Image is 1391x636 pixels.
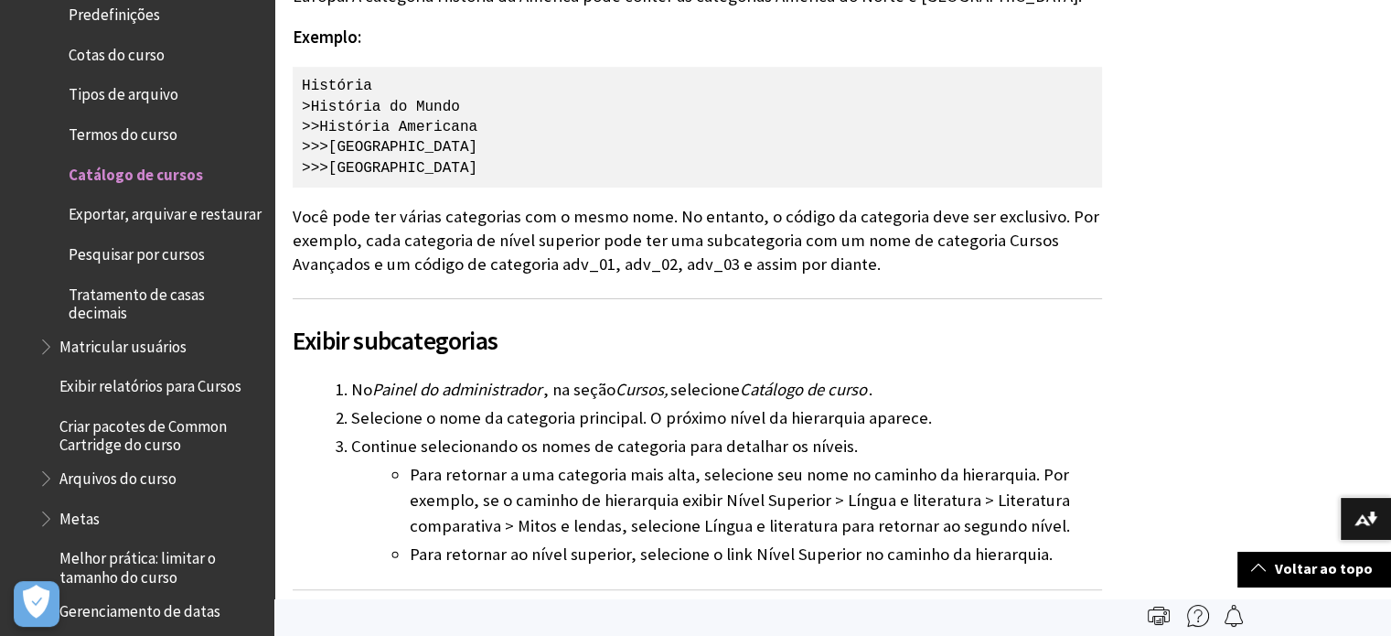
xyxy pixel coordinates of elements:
span: Melhor prática: limitar o tamanho do curso [59,544,262,587]
span: Cotas do curso [69,39,165,64]
span: Catálogo de cursos [69,159,203,184]
span: Arquivos do curso [59,463,177,488]
span: Metas [59,503,100,528]
span: Exportar, arquivar e restaurar [69,199,262,223]
button: Abrir preferências [14,581,59,627]
p: História >História do Mundo >>História Americana >>>[GEOGRAPHIC_DATA] >>>[GEOGRAPHIC_DATA] [293,67,1102,188]
img: Follow this page [1223,605,1245,627]
span: Tipos de arquivo [69,80,178,104]
li: Para retornar a uma categoria mais alta, selecione seu nome no caminho da hierarquia. Por exemplo... [410,462,1102,539]
li: Continue selecionando os nomes de categoria para detalhar os níveis. [351,434,1102,567]
span: Gerenciamento de datas [59,596,220,620]
li: Para retornar ao nível superior, selecione o link Nível Superior no caminho da hierarquia. [410,542,1102,567]
span: Exibir relatórios para Cursos [59,372,241,396]
li: No , na seção selecione . [351,377,1102,403]
li: Selecione o nome da categoria principal. O próximo nível da hierarquia aparece. [351,405,1102,431]
span: Painel do administrador [372,379,541,400]
span: Tratamento de casas decimais [69,279,262,322]
img: Print [1148,605,1170,627]
span: Catálogo de curso [740,379,867,400]
span: Criar pacotes de Common Cartridge do curso [59,411,262,454]
span: Termos do curso [69,119,177,144]
span: Pesquisar por cursos [69,239,205,264]
span: Cursos, [615,379,669,400]
img: More help [1187,605,1209,627]
p: Você pode ter várias categorias com o mesmo nome. No entanto, o código da categoria deve ser excl... [293,205,1102,277]
a: Voltar ao topo [1237,552,1391,586]
span: Matricular usuários [59,331,187,356]
span: Exemplo: [293,27,361,48]
h2: Exibir subcategorias [293,298,1102,360]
